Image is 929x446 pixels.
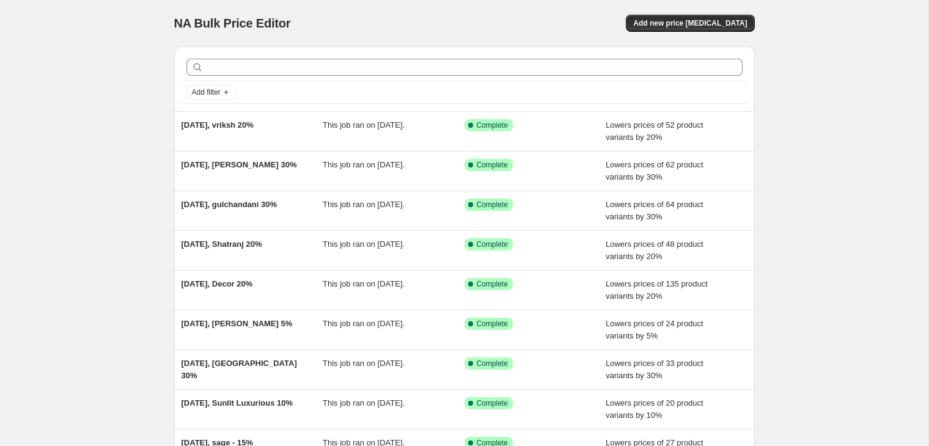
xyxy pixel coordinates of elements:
[633,18,747,28] span: Add new price [MEDICAL_DATA]
[477,398,508,408] span: Complete
[477,319,508,329] span: Complete
[186,85,235,100] button: Add filter
[606,359,703,380] span: Lowers prices of 33 product variants by 30%
[323,359,405,368] span: This job ran on [DATE].
[323,398,405,408] span: This job ran on [DATE].
[192,87,221,97] span: Add filter
[477,279,508,289] span: Complete
[477,239,508,249] span: Complete
[606,200,703,221] span: Lowers prices of 64 product variants by 30%
[477,359,508,368] span: Complete
[182,359,297,380] span: [DATE], [GEOGRAPHIC_DATA] 30%
[323,160,405,169] span: This job ran on [DATE].
[606,160,703,181] span: Lowers prices of 62 product variants by 30%
[182,398,293,408] span: [DATE], Sunlit Luxurious 10%
[323,200,405,209] span: This job ran on [DATE].
[477,120,508,130] span: Complete
[323,239,405,249] span: This job ran on [DATE].
[606,398,703,420] span: Lowers prices of 20 product variants by 10%
[323,279,405,288] span: This job ran on [DATE].
[606,239,703,261] span: Lowers prices of 48 product variants by 20%
[182,160,297,169] span: [DATE], [PERSON_NAME] 30%
[323,120,405,130] span: This job ran on [DATE].
[606,279,708,301] span: Lowers prices of 135 product variants by 20%
[182,239,262,249] span: [DATE], Shatranj 20%
[477,160,508,170] span: Complete
[323,319,405,328] span: This job ran on [DATE].
[477,200,508,210] span: Complete
[182,120,254,130] span: [DATE], vriksh 20%
[182,279,253,288] span: [DATE], Decor 20%
[606,120,703,142] span: Lowers prices of 52 product variants by 20%
[174,16,291,30] span: NA Bulk Price Editor
[606,319,703,340] span: Lowers prices of 24 product variants by 5%
[626,15,754,32] button: Add new price [MEDICAL_DATA]
[182,200,277,209] span: [DATE], gulchandani 30%
[182,319,293,328] span: [DATE], [PERSON_NAME] 5%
